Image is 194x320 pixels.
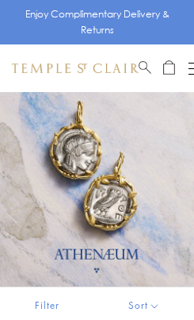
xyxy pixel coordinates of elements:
[139,59,151,78] a: Search
[12,6,182,38] p: Enjoy Complimentary Delivery & Returns
[123,253,178,304] iframe: Gorgias live chat messenger
[163,59,175,78] a: Open Shopping Bag
[12,64,139,74] img: Temple St. Clair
